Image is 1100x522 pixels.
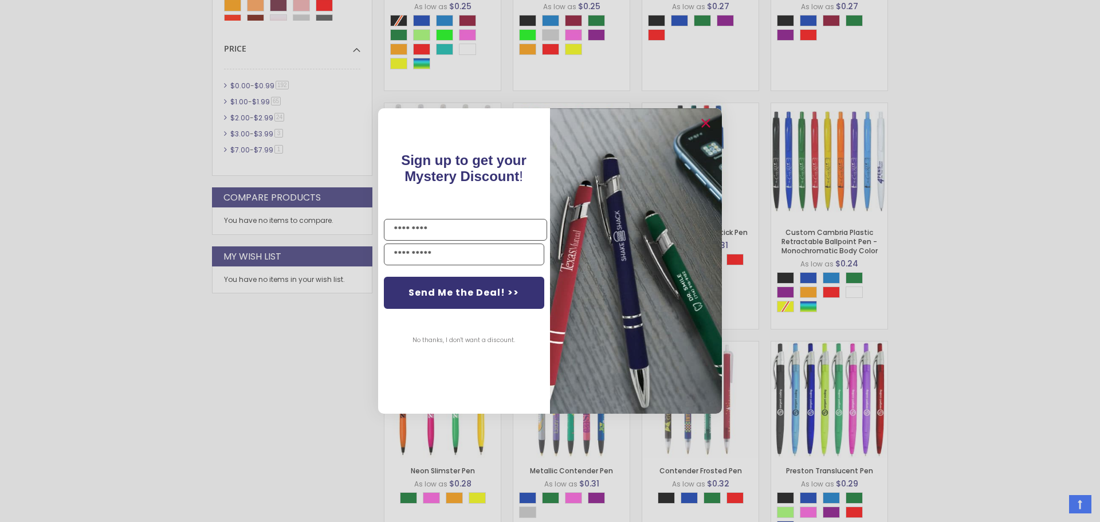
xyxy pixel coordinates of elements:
[407,326,521,355] button: No thanks, I don't want a discount.
[384,277,544,309] button: Send Me the Deal! >>
[550,108,722,414] img: pop-up-image
[697,114,715,132] button: Close dialog
[402,152,527,184] span: !
[402,152,527,184] span: Sign up to get your Mystery Discount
